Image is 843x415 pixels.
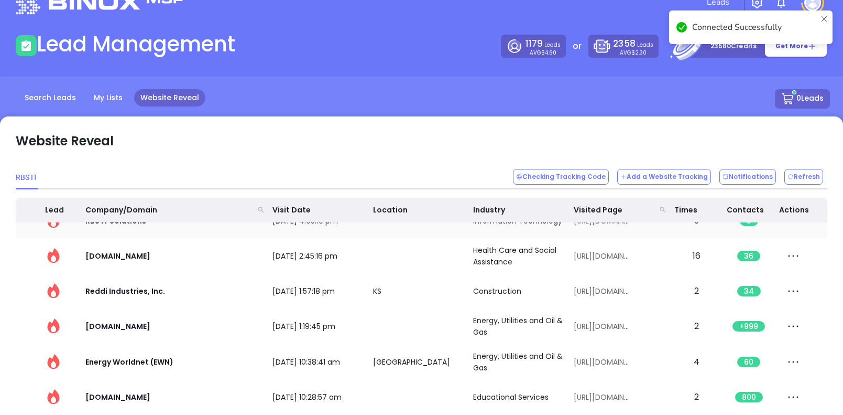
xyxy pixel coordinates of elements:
[469,380,570,414] td: Educational Services
[574,356,631,368] span: https://rbsit.com/windows-upgrade/
[45,354,62,370] img: HotVisitor
[692,21,817,34] div: Connected Successfully
[268,274,369,308] td: [DATE] 1:57:18 pm
[45,389,62,406] img: HotVisitor
[268,198,369,222] th: Visit Date
[735,392,763,402] span: 800
[525,37,543,50] span: 1179
[674,282,718,301] span: 2
[85,321,150,332] span: [DOMAIN_NAME]
[737,251,760,261] span: 36
[737,286,761,296] span: 34
[617,169,711,185] button: Add a Website Tracking
[658,202,668,218] span: search
[513,169,609,185] button: Checking Tracking Code
[268,380,369,414] td: [DATE] 10:28:57 am
[268,238,369,274] td: [DATE] 2:45:16 pm
[775,89,830,109] button: 0Leads
[574,357,651,367] a: [URL][DOMAIN_NAME]
[16,132,114,151] p: Website Reveal
[41,198,81,222] th: Lead
[268,344,369,380] td: [DATE] 10:38:41 am
[16,172,37,183] div: RBS IT
[660,207,666,213] span: search
[258,207,264,213] span: search
[85,251,150,261] span: [DOMAIN_NAME]
[45,248,62,264] img: HotVisitor
[613,37,653,50] p: Leads
[574,285,631,297] span: https://www.rbsitsolutions.com/
[670,198,722,222] th: Times
[134,89,205,107] a: Website Reveal
[469,274,570,308] td: Construction
[737,357,760,367] span: 60
[613,37,635,50] span: 2358
[573,40,582,52] p: or
[530,50,556,55] p: AVG
[784,169,823,185] button: Refresh
[574,392,651,402] a: [URL][DOMAIN_NAME]
[37,31,235,57] h1: Lead Management
[719,169,776,185] button: Notifications
[369,344,469,380] td: [GEOGRAPHIC_DATA]
[674,247,718,265] span: 16
[574,250,631,262] span: https://www.rbsitsolutions.com/
[18,89,82,107] a: Search Leads
[85,286,165,296] span: Reddi Industries, Inc.
[674,353,718,371] span: 4
[256,202,266,218] span: search
[525,37,561,50] p: Leads
[469,198,570,222] th: Industry
[85,204,253,216] span: Company/Domain
[574,286,651,296] a: [URL][DOMAIN_NAME]
[574,321,651,332] a: [URL][DOMAIN_NAME]
[268,308,369,344] td: [DATE] 1:19:45 pm
[775,198,827,222] th: Actions
[574,391,631,403] span: https://www.rbsitsolutions.com/
[722,198,775,222] th: Contacts
[45,283,62,300] img: HotVisitor
[574,321,631,332] span: https://www.rbsit.com/service-request/
[85,357,173,367] span: Energy Worldnet (EWN)
[574,251,651,261] a: [URL][DOMAIN_NAME]
[87,89,129,107] a: My Lists
[620,50,647,55] p: AVG
[732,321,765,332] span: +999
[631,49,647,57] span: $2.30
[674,388,718,407] span: 2
[541,49,556,57] span: $4.60
[674,317,718,336] span: 2
[469,344,570,380] td: Energy, Utilities and Oil & Gas
[469,238,570,274] td: Health Care and Social Assistance
[574,204,655,216] span: Visited Page
[369,274,469,308] td: KS
[469,308,570,344] td: Energy, Utilities and Oil & Gas
[369,198,469,222] th: Location
[45,318,62,335] img: HotVisitor
[85,392,150,402] span: [DOMAIN_NAME]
